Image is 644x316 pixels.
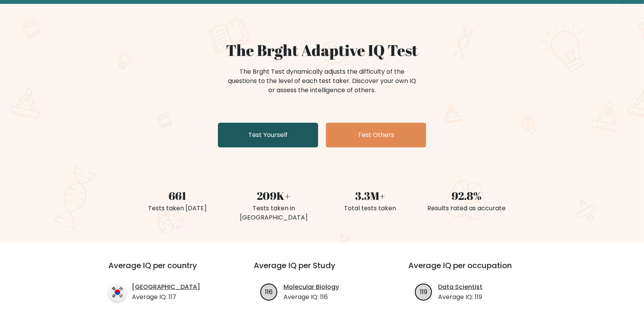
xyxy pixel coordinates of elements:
[132,292,201,302] p: Average IQ: 117
[327,204,414,213] div: Total tests taken
[326,123,426,147] a: Test Others
[109,284,126,301] img: country
[284,292,339,302] p: Average IQ: 116
[134,41,510,59] h1: The Brght Adaptive IQ Test
[218,123,318,147] a: Test Yourself
[423,204,510,213] div: Results rated as accurate
[265,287,273,296] text: 116
[230,204,317,222] div: Tests taken in [GEOGRAPHIC_DATA]
[134,204,221,213] div: Tests taken [DATE]
[132,282,201,292] a: [GEOGRAPHIC_DATA]
[438,292,483,302] p: Average IQ: 119
[109,261,226,279] h3: Average IQ per country
[134,188,221,204] div: 661
[327,188,414,204] div: 3.3M+
[420,287,427,296] text: 119
[230,188,317,204] div: 209K+
[284,282,339,292] a: Molecular Biology
[423,188,510,204] div: 92.8%
[409,261,545,279] h3: Average IQ per occupation
[226,67,418,95] div: The Brght Test dynamically adjusts the difficulty of the questions to the level of each test take...
[438,282,483,292] a: Data Scientist
[254,261,390,279] h3: Average IQ per Study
